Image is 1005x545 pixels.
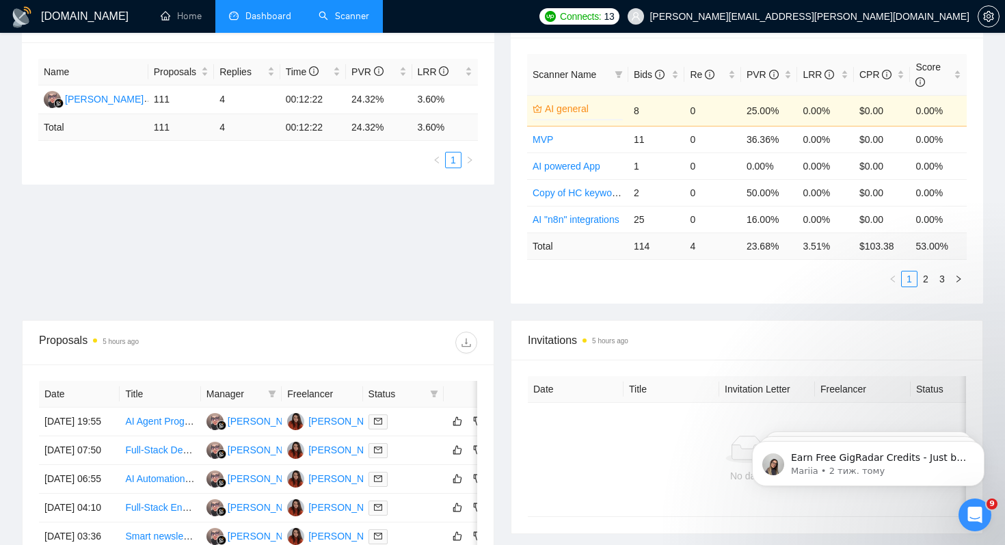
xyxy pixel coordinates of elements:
[148,114,214,141] td: 111
[39,332,258,354] div: Proposals
[815,376,911,403] th: Freelancer
[854,95,911,126] td: $0.00
[201,381,282,408] th: Manager
[473,502,483,513] span: dislike
[39,408,120,436] td: [DATE] 19:55
[797,126,854,152] td: 0.00%
[44,91,61,108] img: MM
[287,530,387,541] a: MN[PERSON_NAME]
[859,69,892,80] span: CPR
[412,114,479,141] td: 3.60 %
[280,114,346,141] td: 00:12:22
[125,444,485,455] a: Full-Stack Developer with AI Expertise Needed for App and Automation Development
[612,64,626,85] span: filter
[950,271,967,287] li: Next Page
[429,152,445,168] button: left
[265,384,279,404] span: filter
[54,98,64,108] img: gigradar-bm.png
[103,338,139,345] time: 5 hours ago
[433,156,441,164] span: left
[902,271,917,287] a: 1
[533,214,619,225] a: AI "n8n" integrations
[453,473,462,484] span: like
[38,59,148,85] th: Name
[430,390,438,398] span: filter
[545,11,556,22] img: upwork-logo.png
[901,271,917,287] li: 1
[741,206,798,232] td: 16.00%
[206,386,263,401] span: Manager
[346,85,412,114] td: 24.32%
[917,271,934,287] li: 2
[287,442,304,459] img: MN
[214,114,280,141] td: 4
[978,11,1000,22] a: setting
[470,413,486,429] button: dislike
[206,442,224,459] img: MM
[825,70,834,79] span: info-circle
[206,444,306,455] a: MM[PERSON_NAME]
[684,179,741,206] td: 0
[533,134,553,145] a: MVP
[418,66,449,77] span: LRR
[228,442,306,457] div: [PERSON_NAME]
[206,473,306,483] a: MM[PERSON_NAME]
[528,376,624,403] th: Date
[741,152,798,179] td: 0.00%
[38,114,148,141] td: Total
[412,85,479,114] td: 3.60%
[39,436,120,465] td: [DATE] 07:50
[453,531,462,542] span: like
[368,386,425,401] span: Status
[473,473,483,484] span: dislike
[429,152,445,168] li: Previous Page
[308,529,387,544] div: [PERSON_NAME]
[741,95,798,126] td: 25.00%
[935,271,950,287] a: 3
[449,499,466,516] button: like
[308,471,387,486] div: [PERSON_NAME]
[217,421,226,430] img: gigradar-bm.png
[206,499,224,516] img: MM
[374,417,382,425] span: mail
[628,206,685,232] td: 25
[446,152,461,168] a: 1
[978,5,1000,27] button: setting
[228,529,306,544] div: [PERSON_NAME]
[427,384,441,404] span: filter
[470,442,486,458] button: dislike
[615,70,623,79] span: filter
[245,10,291,22] span: Dashboard
[453,416,462,427] span: like
[125,502,460,513] a: Full-Stack Engineer (React/Node.js + GCP) for HIPAA-Compliant SaaS Startup
[309,66,319,76] span: info-circle
[910,232,967,259] td: 53.00 %
[954,275,963,283] span: right
[229,11,239,21] span: dashboard
[769,70,779,79] span: info-circle
[217,507,226,516] img: gigradar-bm.png
[803,69,834,80] span: LRR
[797,206,854,232] td: 0.00%
[473,531,483,542] span: dislike
[161,10,202,22] a: homeHome
[39,381,120,408] th: Date
[120,408,200,436] td: AI Agent Programmer (E-commerce, Automotive, & Wellness)
[148,59,214,85] th: Proposals
[473,416,483,427] span: dislike
[910,95,967,126] td: 0.00%
[217,535,226,545] img: gigradar-bm.png
[539,468,955,483] div: No data
[741,179,798,206] td: 50.00%
[934,271,950,287] li: 3
[228,500,306,515] div: [PERSON_NAME]
[741,126,798,152] td: 36.36%
[449,442,466,458] button: like
[527,232,628,259] td: Total
[634,69,665,80] span: Bids
[533,104,542,114] span: crown
[732,412,1005,508] iframe: Intercom notifications повідомлення
[918,271,933,287] a: 2
[374,66,384,76] span: info-circle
